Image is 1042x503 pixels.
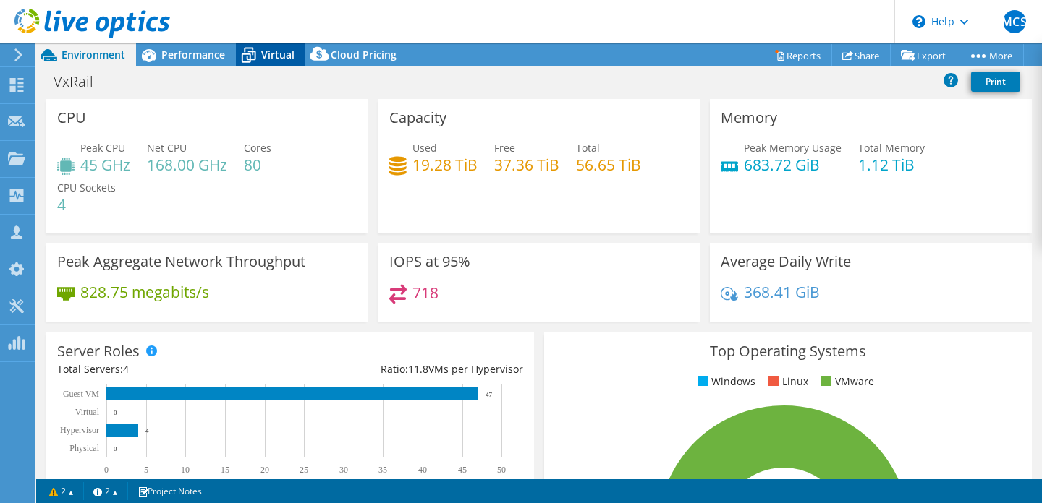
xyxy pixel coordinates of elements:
text: Virtual [75,407,100,417]
span: Virtual [261,48,295,61]
a: Print [971,72,1020,92]
svg: \n [912,15,925,28]
div: Ratio: VMs per Hypervisor [290,361,523,377]
h3: CPU [57,110,86,126]
span: Performance [161,48,225,61]
text: 4 [145,427,149,434]
h4: 683.72 GiB [744,157,842,173]
a: Reports [763,44,832,66]
text: Hypervisor [60,425,99,435]
text: 15 [221,465,229,475]
span: Cores [244,141,271,155]
span: Free [494,141,515,155]
h4: 1.12 TiB [858,157,925,173]
span: CPU Sockets [57,181,116,194]
div: Total Servers: [57,361,290,377]
text: 30 [339,465,348,475]
h3: Capacity [389,110,446,126]
h4: 4 [57,197,116,212]
span: Total Memory [858,141,925,155]
li: Windows [694,374,755,390]
a: Export [890,44,957,66]
text: 10 [181,465,190,475]
text: 45 [458,465,467,475]
h4: 45 GHz [80,157,130,173]
h4: 19.28 TiB [412,157,478,173]
h4: 718 [412,285,439,301]
h3: IOPS at 95% [389,254,470,270]
h4: 368.41 GiB [744,284,820,300]
span: Cloud Pricing [331,48,397,61]
span: Total [576,141,600,155]
text: 20 [260,465,269,475]
span: 11.8 [408,362,428,376]
span: 4 [123,362,129,376]
h3: Average Daily Write [721,254,851,270]
span: Peak CPU [80,141,125,155]
h1: VxRail [47,74,116,90]
h3: Top Operating Systems [555,343,1021,359]
text: Guest VM [63,389,99,399]
text: 47 [486,391,493,398]
text: 0 [104,465,109,475]
span: Net CPU [147,141,187,155]
text: 0 [114,445,117,452]
text: 5 [144,465,148,475]
h3: Memory [721,110,777,126]
span: MCS [1003,10,1026,33]
h3: Peak Aggregate Network Throughput [57,254,305,270]
h4: 828.75 megabits/s [80,284,209,300]
h4: 80 [244,157,271,173]
text: 35 [378,465,387,475]
span: Peak Memory Usage [744,141,842,155]
a: 2 [39,482,84,500]
h4: 37.36 TiB [494,157,559,173]
a: 2 [83,482,128,500]
text: 40 [418,465,427,475]
text: 0 [114,409,117,416]
text: 50 [497,465,506,475]
a: More [957,44,1024,66]
a: Share [831,44,891,66]
text: 25 [300,465,308,475]
text: Physical [69,443,99,453]
li: Linux [765,374,808,390]
span: Used [412,141,437,155]
h3: Server Roles [57,343,140,359]
h4: 56.65 TiB [576,157,641,173]
li: VMware [818,374,874,390]
span: Environment [62,48,125,61]
a: Project Notes [127,482,212,500]
h4: 168.00 GHz [147,157,227,173]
